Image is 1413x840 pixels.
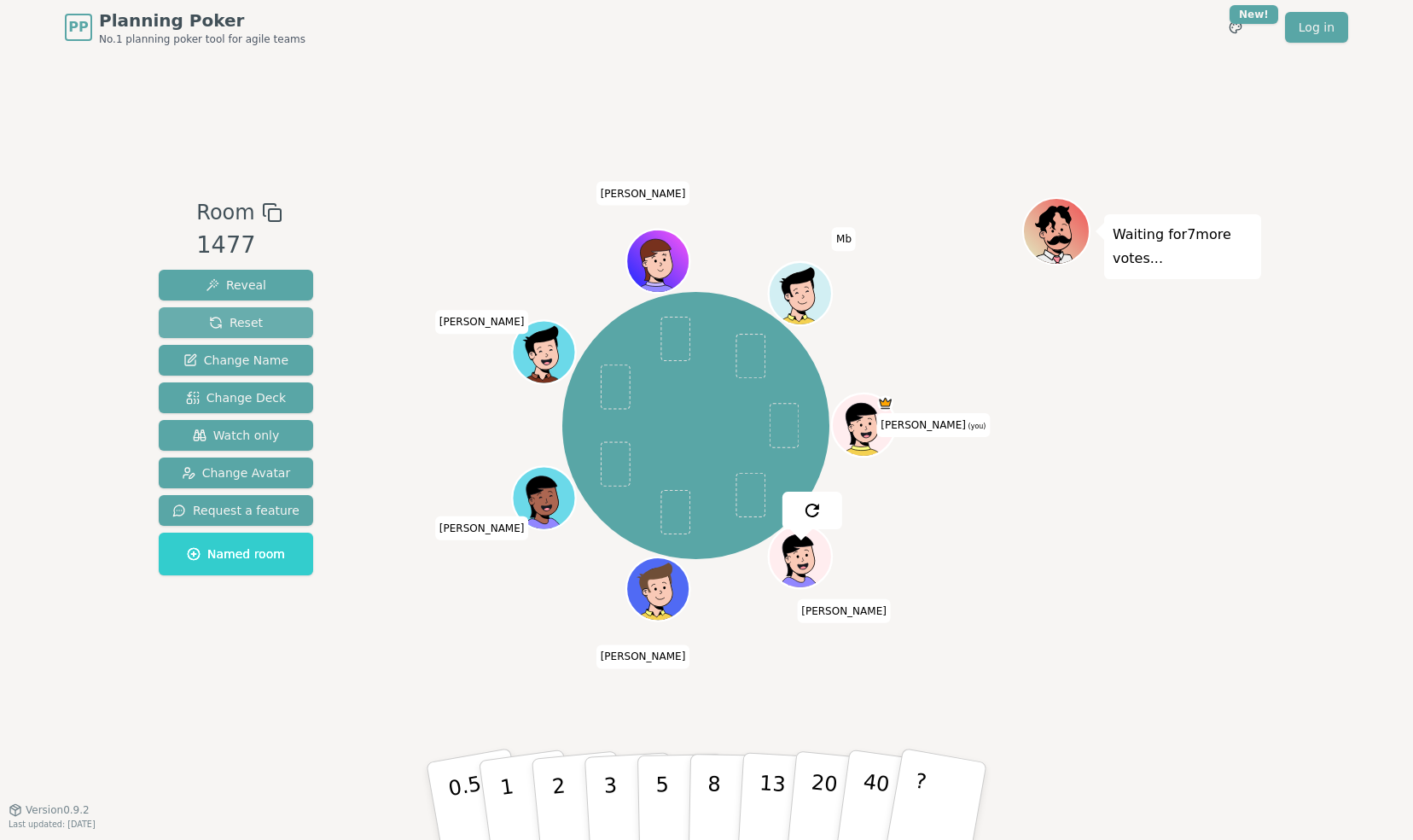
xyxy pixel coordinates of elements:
[966,423,986,430] span: (you)
[596,182,690,206] span: Click to change your name
[159,458,313,488] button: Change Avatar
[159,345,313,376] button: Change Name
[68,17,88,38] span: PP
[1230,5,1278,24] div: New!
[832,228,856,252] span: Click to change your name
[159,382,313,413] button: Change Deck
[802,500,823,521] img: reset
[1113,223,1253,271] p: Waiting for 7 more votes...
[26,803,90,817] span: Version 0.9.2
[9,820,96,829] span: Last updated: [DATE]
[193,427,280,444] span: Watch only
[182,464,291,481] span: Change Avatar
[206,277,266,294] span: Reveal
[1220,12,1251,43] button: New!
[435,516,529,540] span: Click to change your name
[876,413,990,437] span: Click to change your name
[186,389,286,406] span: Change Deck
[209,314,263,331] span: Reset
[183,352,288,369] span: Change Name
[9,803,90,817] button: Version0.9.2
[834,395,894,455] button: Click to change your avatar
[99,9,305,32] span: Planning Poker
[435,311,529,335] span: Click to change your name
[159,533,313,575] button: Named room
[596,645,690,669] span: Click to change your name
[159,270,313,300] button: Reveal
[196,197,254,228] span: Room
[159,420,313,451] button: Watch only
[99,32,305,46] span: No.1 planning poker tool for agile teams
[187,545,285,563] span: Named room
[878,395,894,411] span: Allen is the host
[159,495,313,526] button: Request a feature
[172,502,299,519] span: Request a feature
[196,228,282,263] div: 1477
[159,307,313,338] button: Reset
[65,9,305,46] a: PPPlanning PokerNo.1 planning poker tool for agile teams
[797,599,891,623] span: Click to change your name
[1285,12,1348,43] a: Log in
